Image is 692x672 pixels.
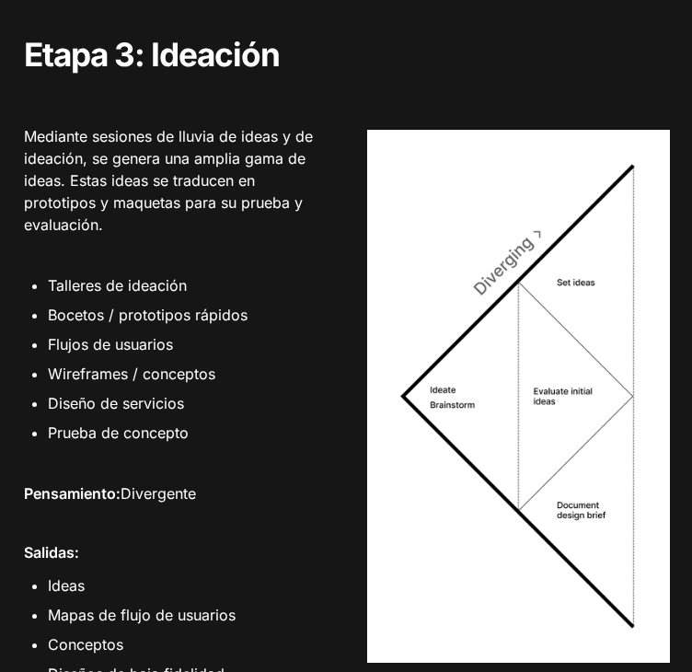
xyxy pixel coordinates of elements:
font: Conceptos [48,635,123,654]
font: Mapas de flujo de usuarios [48,606,236,624]
font: Mediante sesiones de lluvia de ideas y de ideación, se genera una amplia gama de ideas. Estas ide... [24,127,317,234]
font: Divergente [121,484,196,503]
font: Wireframes / conceptos [48,365,215,383]
font: Salidas: [24,543,79,562]
font: Diseño de servicios [48,394,184,412]
font: Bocetos / prototipos rápidos [48,306,248,324]
font: Pensamiento: [24,484,121,503]
font: Flujos de usuarios [48,335,173,353]
font: Etapa 3: Ideación [24,35,280,74]
font: Ideas [48,576,85,595]
font: Talleres de ideación [48,276,187,295]
font: Prueba de concepto [48,423,189,442]
img: imagen [367,130,670,662]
